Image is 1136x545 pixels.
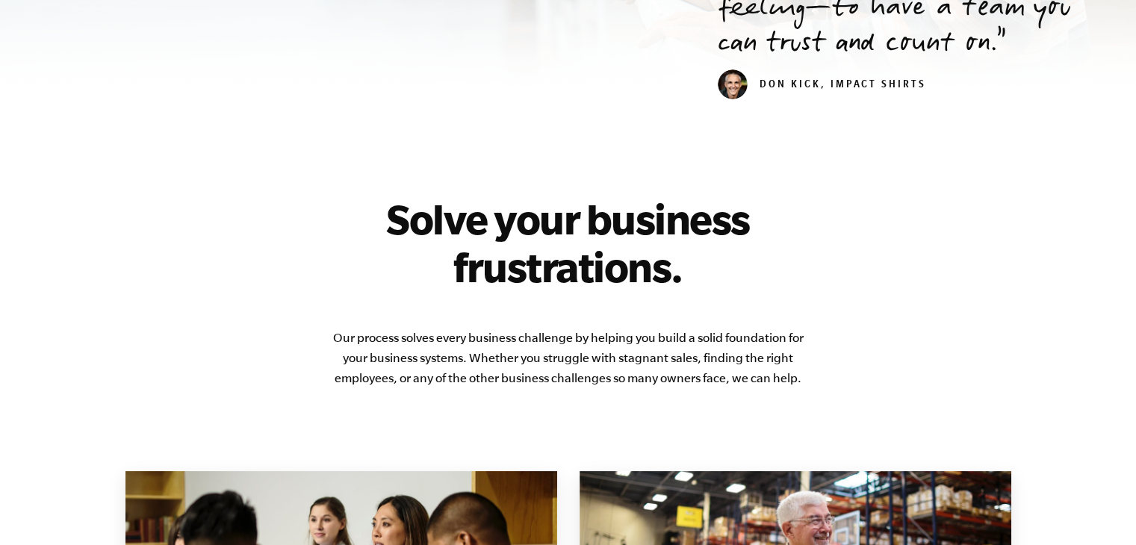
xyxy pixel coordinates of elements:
[718,80,926,92] cite: Don Kick, Impact Shirts
[329,328,807,388] p: Our process solves every business challenge by helping you build a solid foundation for your busi...
[718,69,748,99] img: don_kick_head_small
[1061,473,1136,545] iframe: Chat Widget
[329,195,807,290] h2: Solve your business frustrations.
